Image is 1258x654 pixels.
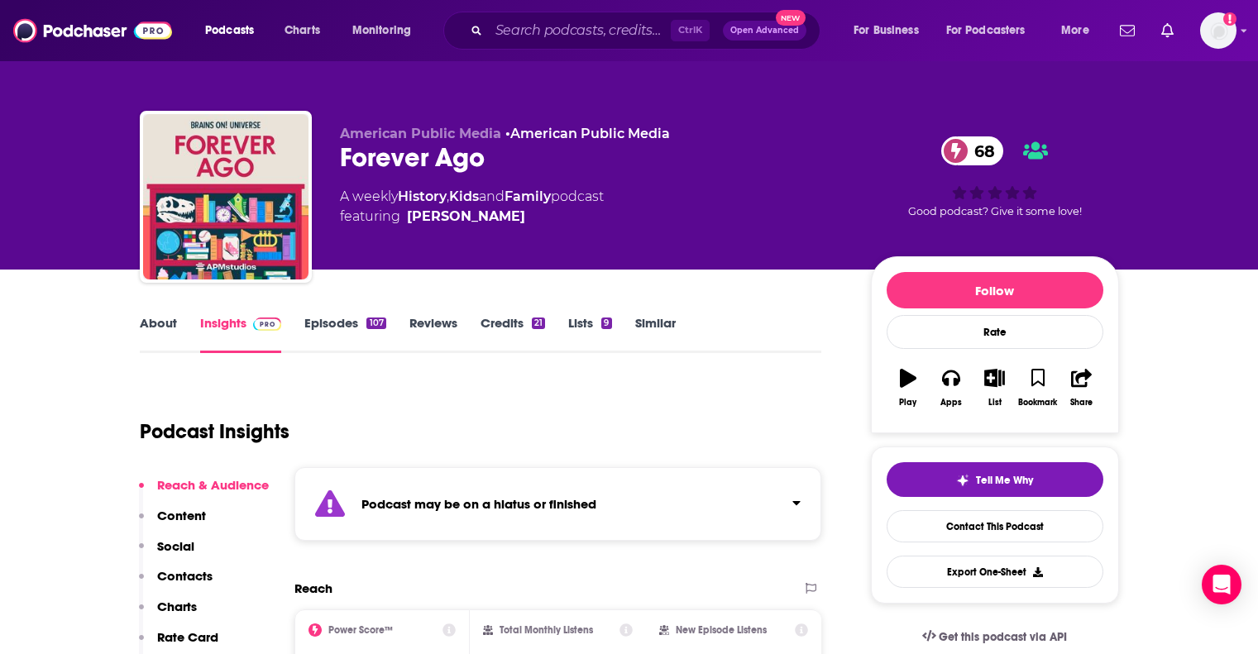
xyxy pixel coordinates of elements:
[398,189,447,204] a: History
[13,15,172,46] img: Podchaser - Follow, Share and Rate Podcasts
[958,136,1003,165] span: 68
[887,358,930,418] button: Play
[939,630,1067,644] span: Get this podcast via API
[1059,358,1103,418] button: Share
[1050,17,1110,44] button: open menu
[887,556,1103,588] button: Export One-Sheet
[352,19,411,42] span: Monitoring
[505,189,551,204] a: Family
[340,187,604,227] div: A weekly podcast
[941,136,1003,165] a: 68
[899,398,916,408] div: Play
[887,510,1103,542] a: Contact This Podcast
[341,17,433,44] button: open menu
[973,358,1016,418] button: List
[140,315,177,353] a: About
[200,315,282,353] a: InsightsPodchaser Pro
[1223,12,1236,26] svg: Add a profile image
[988,398,1002,408] div: List
[887,272,1103,308] button: Follow
[854,19,919,42] span: For Business
[328,624,393,636] h2: Power Score™
[274,17,330,44] a: Charts
[776,10,806,26] span: New
[139,508,206,538] button: Content
[157,629,218,645] p: Rate Card
[409,315,457,353] a: Reviews
[447,189,449,204] span: ,
[340,207,604,227] span: featuring
[976,474,1033,487] span: Tell Me Why
[500,624,593,636] h2: Total Monthly Listens
[139,477,269,508] button: Reach & Audience
[366,317,385,329] div: 107
[887,315,1103,349] div: Rate
[730,26,799,35] span: Open Advanced
[935,17,1050,44] button: open menu
[489,17,671,44] input: Search podcasts, credits, & more...
[946,19,1026,42] span: For Podcasters
[871,126,1119,228] div: 68Good podcast? Give it some love!
[568,315,611,353] a: Lists9
[887,462,1103,497] button: tell me why sparkleTell Me Why
[676,624,767,636] h2: New Episode Listens
[601,317,611,329] div: 9
[140,419,289,444] h1: Podcast Insights
[479,189,505,204] span: and
[908,205,1082,217] span: Good podcast? Give it some love!
[842,17,940,44] button: open menu
[157,599,197,614] p: Charts
[157,508,206,523] p: Content
[510,126,670,141] a: American Public Media
[956,474,969,487] img: tell me why sparkle
[635,315,676,353] a: Similar
[205,19,254,42] span: Podcasts
[285,19,320,42] span: Charts
[449,189,479,204] a: Kids
[1018,398,1057,408] div: Bookmark
[194,17,275,44] button: open menu
[1113,17,1141,45] a: Show notifications dropdown
[1200,12,1236,49] span: Logged in as mfurr
[723,21,806,41] button: Open AdvancedNew
[304,315,385,353] a: Episodes107
[940,398,962,408] div: Apps
[157,477,269,493] p: Reach & Audience
[253,317,282,331] img: Podchaser Pro
[1155,17,1180,45] a: Show notifications dropdown
[1200,12,1236,49] button: Show profile menu
[671,20,710,41] span: Ctrl K
[407,207,525,227] a: Joy Dolo
[1202,565,1241,604] div: Open Intercom Messenger
[157,568,213,584] p: Contacts
[157,538,194,554] p: Social
[930,358,973,418] button: Apps
[361,496,596,512] strong: Podcast may be on a hiatus or finished
[459,12,836,50] div: Search podcasts, credits, & more...
[1200,12,1236,49] img: User Profile
[505,126,670,141] span: •
[1061,19,1089,42] span: More
[294,467,822,541] section: Click to expand status details
[294,580,332,596] h2: Reach
[1070,398,1093,408] div: Share
[139,538,194,569] button: Social
[340,126,501,141] span: American Public Media
[139,599,197,629] button: Charts
[532,317,545,329] div: 21
[139,568,213,599] button: Contacts
[481,315,545,353] a: Credits21
[1016,358,1059,418] button: Bookmark
[143,114,309,279] img: Forever Ago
